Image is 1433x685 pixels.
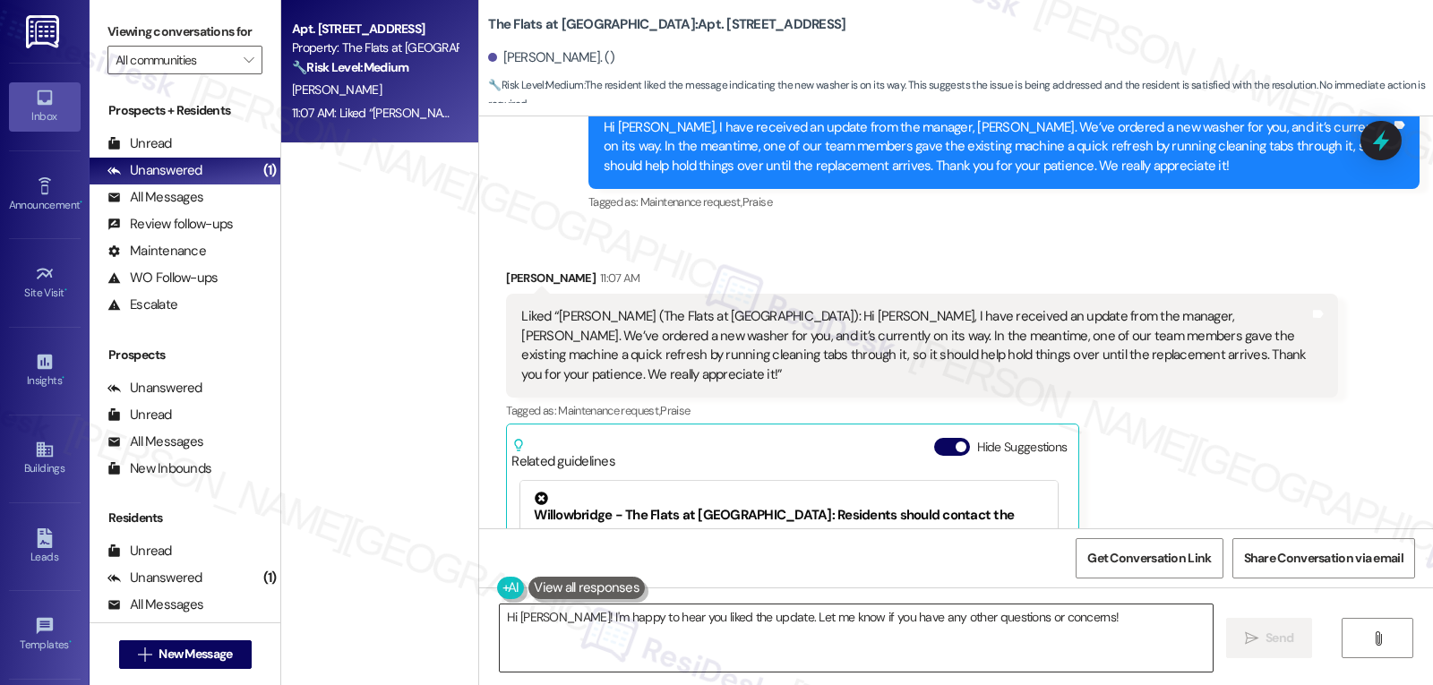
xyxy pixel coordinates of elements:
[1226,618,1313,658] button: Send
[588,189,1420,215] div: Tagged as:
[259,157,281,184] div: (1)
[9,347,81,395] a: Insights •
[107,406,172,424] div: Unread
[26,15,63,48] img: ResiDesk Logo
[1266,629,1293,647] span: Send
[244,53,253,67] i: 
[69,636,72,648] span: •
[1244,549,1403,568] span: Share Conversation via email
[1232,538,1415,578] button: Share Conversation via email
[107,215,233,234] div: Review follow-ups
[1087,549,1211,568] span: Get Conversation Link
[488,48,614,67] div: [PERSON_NAME]. ()
[558,403,660,418] span: Maintenance request ,
[506,398,1337,424] div: Tagged as:
[107,432,203,451] div: All Messages
[119,640,252,669] button: New Message
[90,346,280,364] div: Prospects
[488,76,1433,115] span: : The resident liked the message indicating the new washer is on its way. This suggests the issue...
[116,46,234,74] input: All communities
[64,284,67,296] span: •
[107,134,172,153] div: Unread
[107,242,206,261] div: Maintenance
[107,161,202,180] div: Unanswered
[640,194,742,210] span: Maintenance request ,
[107,295,177,314] div: Escalate
[1371,631,1385,646] i: 
[9,611,81,659] a: Templates •
[62,372,64,384] span: •
[107,188,203,207] div: All Messages
[742,194,772,210] span: Praise
[107,595,203,614] div: All Messages
[138,647,151,662] i: 
[488,15,845,34] b: The Flats at [GEOGRAPHIC_DATA]: Apt. [STREET_ADDRESS]
[107,379,202,398] div: Unanswered
[80,196,82,209] span: •
[977,438,1068,457] label: Hide Suggestions
[500,604,1213,672] textarea: Hi [PERSON_NAME]! I'm happy to hear you liked the update. Let me know if you have any other quest...
[292,81,382,98] span: [PERSON_NAME]
[534,492,1044,544] div: Willowbridge - The Flats at [GEOGRAPHIC_DATA]: Residents should contact the office staff directly...
[660,403,690,418] span: Praise
[1245,631,1258,646] i: 
[1076,538,1223,578] button: Get Conversation Link
[259,564,281,592] div: (1)
[107,542,172,561] div: Unread
[107,569,202,587] div: Unanswered
[9,523,81,571] a: Leads
[107,18,262,46] label: Viewing conversations for
[506,269,1337,294] div: [PERSON_NAME]
[292,39,458,57] div: Property: The Flats at [GEOGRAPHIC_DATA]
[521,307,1309,384] div: Liked “[PERSON_NAME] (The Flats at [GEOGRAPHIC_DATA]): Hi [PERSON_NAME], I have received an updat...
[159,645,232,664] span: New Message
[9,259,81,307] a: Site Visit •
[9,434,81,483] a: Buildings
[107,269,218,287] div: WO Follow-ups
[90,509,280,527] div: Residents
[90,101,280,120] div: Prospects + Residents
[292,59,408,75] strong: 🔧 Risk Level: Medium
[107,459,211,478] div: New Inbounds
[604,118,1391,176] div: Hi [PERSON_NAME], I have received an update from the manager, [PERSON_NAME]. We’ve ordered a new ...
[511,438,615,471] div: Related guidelines
[9,82,81,131] a: Inbox
[488,78,583,92] strong: 🔧 Risk Level: Medium
[292,20,458,39] div: Apt. [STREET_ADDRESS]
[596,269,640,287] div: 11:07 AM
